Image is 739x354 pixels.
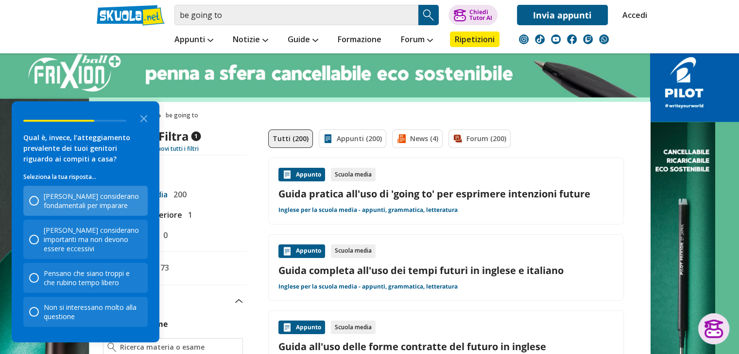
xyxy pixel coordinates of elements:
[278,206,458,214] a: Inglese per la scuola media - appunti, grammatica, letteratura
[278,321,325,334] div: Appunto
[519,34,529,44] img: instagram
[172,32,216,49] a: Appunti
[235,299,243,303] img: Apri e chiudi sezione
[535,34,545,44] img: tiktok
[44,192,142,210] div: [PERSON_NAME] considerano fondamentali per imparare
[282,322,292,332] img: Appunti contenuto
[398,32,435,49] a: Forum
[396,134,406,144] img: News filtro contenuto
[331,168,376,181] div: Scuola media
[145,129,201,143] div: Filtra
[159,229,168,241] span: 0
[278,264,614,277] a: Guida completa all'uso dei tempi futuri in inglese e italiano
[156,261,169,274] span: 73
[622,5,643,25] a: Accedi
[278,340,614,353] a: Guida all'uso delle forme contratte del futuro in inglese
[319,129,386,148] a: Appunti (200)
[107,342,117,352] img: Ricerca materia o esame
[278,168,325,181] div: Appunto
[421,8,436,22] img: Cerca appunti, riassunti o versioni
[599,34,609,44] img: WhatsApp
[392,129,443,148] a: News (4)
[99,145,247,153] div: Rimuovi tutti i filtri
[23,132,148,164] div: Qual è, invece, l’atteggiamento prevalente dei tuoi genitori riguardo ai compiti a casa?
[170,188,187,201] span: 200
[44,303,142,321] div: Non si interessano molto alla questione
[331,321,376,334] div: Scuola media
[23,297,148,327] div: Non si interessano molto alla questione
[469,9,492,21] div: Chiedi Tutor AI
[567,34,577,44] img: facebook
[517,5,608,25] a: Invia appunti
[583,34,593,44] img: twitch
[448,129,511,148] a: Forum (200)
[44,225,142,253] div: [PERSON_NAME] considerano importanti ma non devono essere eccessivi
[23,263,148,293] div: Pensano che siano troppi e che rubino tempo libero
[191,131,201,141] span: 1
[12,101,159,342] div: Survey
[418,5,439,25] button: Search Button
[335,32,384,49] a: Formazione
[44,269,142,287] div: Pensano che siano troppi e che rubino tempo libero
[23,186,148,216] div: Li considerano fondamentali per imparare
[453,134,463,144] img: Forum filtro contenuto
[278,244,325,258] div: Appunto
[278,187,614,200] a: Guida pratica all'uso di 'going to' per esprimere intenzioni future
[23,220,148,259] div: Li considerano importanti ma non devono essere eccessivi
[23,172,148,182] p: Seleziona la tua risposta...
[134,108,154,128] button: Close the survey
[331,244,376,258] div: Scuola media
[184,209,192,221] span: 1
[268,129,313,148] a: Tutti (200)
[174,5,418,25] input: Cerca appunti, riassunti o versioni
[230,32,271,49] a: Notizie
[282,246,292,256] img: Appunti contenuto
[323,134,333,144] img: Appunti filtro contenuto
[448,5,498,25] button: ChiediTutor AI
[120,342,238,352] input: Ricerca materia o esame
[450,32,499,47] a: Ripetizioni
[166,108,202,124] span: be going to
[285,32,321,49] a: Guide
[278,283,458,290] a: Inglese per la scuola media - appunti, grammatica, letteratura
[282,170,292,179] img: Appunti contenuto
[551,34,561,44] img: youtube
